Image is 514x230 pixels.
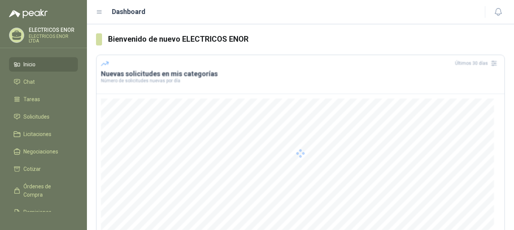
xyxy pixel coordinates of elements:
[29,34,78,43] p: ELECTRICOS ENOR LTDA
[23,165,41,173] span: Cotizar
[23,208,51,216] span: Remisiones
[9,75,78,89] a: Chat
[9,179,78,202] a: Órdenes de Compra
[23,78,35,86] span: Chat
[23,147,58,156] span: Negociaciones
[23,130,51,138] span: Licitaciones
[108,33,505,45] h3: Bienvenido de nuevo ELECTRICOS ENOR
[23,95,40,103] span: Tareas
[9,162,78,176] a: Cotizar
[9,127,78,141] a: Licitaciones
[9,144,78,159] a: Negociaciones
[9,110,78,124] a: Solicitudes
[9,57,78,72] a: Inicio
[23,60,36,69] span: Inicio
[23,182,71,199] span: Órdenes de Compra
[23,113,50,121] span: Solicitudes
[29,27,78,33] p: ELECTRICOS ENOR
[112,6,146,17] h1: Dashboard
[9,92,78,106] a: Tareas
[9,9,48,18] img: Logo peakr
[9,205,78,219] a: Remisiones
